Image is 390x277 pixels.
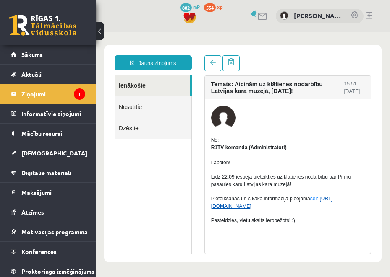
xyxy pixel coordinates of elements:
[9,15,76,36] a: Rīgas 1. Tālmācības vidusskola
[11,163,85,182] a: Digitālie materiāli
[21,169,71,176] span: Digitālie materiāli
[11,65,85,84] a: Aktuāli
[21,104,85,123] legend: Informatīvie ziņojumi
[249,48,269,63] div: 15:51 [DATE]
[19,42,94,64] a: Ienākošie
[11,143,85,163] a: [DEMOGRAPHIC_DATA]
[19,85,96,106] a: Dzēstie
[21,267,94,275] span: Proktoringa izmēģinājums
[204,3,216,12] span: 554
[115,104,269,111] div: No:
[115,73,140,98] img: R1TV komanda
[11,242,85,261] a: Konferences
[21,51,43,58] span: Sākums
[21,208,44,216] span: Atzīmes
[19,64,96,85] a: Nosūtītie
[115,163,269,178] p: Pieteikšanās un sīkāka informācija pieejama -
[21,149,87,157] span: [DEMOGRAPHIC_DATA]
[193,3,200,10] span: mP
[21,70,42,78] span: Aktuāli
[204,3,227,10] a: 554 xp
[115,112,191,118] strong: R1TV komanda (Administratori)
[180,3,192,12] span: 882
[180,3,200,10] a: 882 mP
[11,104,85,123] a: Informatīvie ziņojumi
[21,84,85,104] legend: Ziņojumi
[115,127,269,134] p: Labdien!
[280,11,288,20] img: Anna Leibus
[74,88,85,100] i: 1
[11,183,85,202] a: Maksājumi
[11,84,85,104] a: Ziņojumi1
[11,222,85,241] a: Motivācijas programma
[21,228,88,236] span: Motivācijas programma
[19,23,96,38] a: Jauns ziņojums
[115,141,269,156] p: Līdz 22.09 iespēja pieteikties uz klātienes nodarbību par Pirmo pasaules karu Latvijas kara muzejā!
[11,45,85,64] a: Sākums
[21,248,57,255] span: Konferences
[21,129,62,137] span: Mācību resursi
[115,49,249,62] h4: Temats: Aicinām uz klātienes nodarbību Latvijas kara muzejā, [DATE]!
[115,184,269,192] p: Pasteidzies, vietu skaits ierobežots! :)
[217,3,222,10] span: xp
[215,163,222,169] a: šeit
[11,202,85,222] a: Atzīmes
[11,124,85,143] a: Mācību resursi
[294,11,342,21] a: [PERSON_NAME]
[21,183,85,202] legend: Maksājumi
